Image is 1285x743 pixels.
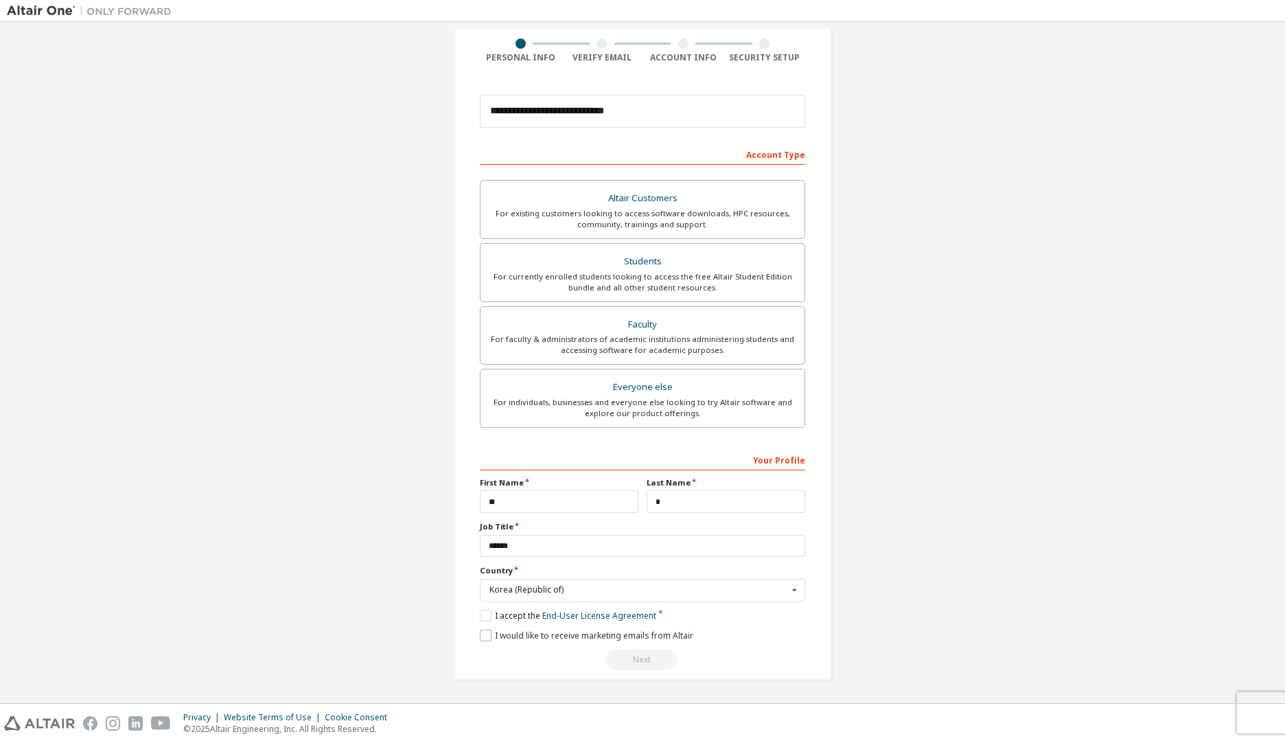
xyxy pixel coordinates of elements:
[562,52,643,63] div: Verify Email
[489,315,796,334] div: Faculty
[480,650,805,670] div: Read and acccept EULA to continue
[642,52,724,63] div: Account Info
[325,712,395,723] div: Cookie Consent
[183,712,224,723] div: Privacy
[489,397,796,419] div: For individuals, businesses and everyone else looking to try Altair software and explore our prod...
[128,716,143,731] img: linkedin.svg
[480,448,805,470] div: Your Profile
[480,521,805,532] label: Job Title
[106,716,120,731] img: instagram.svg
[183,723,395,735] p: © 2025 Altair Engineering, Inc. All Rights Reserved.
[647,477,805,488] label: Last Name
[7,4,178,18] img: Altair One
[480,565,805,576] label: Country
[489,271,796,293] div: For currently enrolled students looking to access the free Altair Student Edition bundle and all ...
[480,477,638,488] label: First Name
[489,586,788,594] div: Korea (Republic of)
[542,610,656,621] a: End-User License Agreement
[480,610,656,621] label: I accept the
[480,630,693,641] label: I would like to receive marketing emails from Altair
[4,716,75,731] img: altair_logo.svg
[83,716,97,731] img: facebook.svg
[724,52,806,63] div: Security Setup
[480,143,805,165] div: Account Type
[489,378,796,397] div: Everyone else
[489,208,796,230] div: For existing customers looking to access software downloads, HPC resources, community, trainings ...
[480,52,562,63] div: Personal Info
[489,189,796,208] div: Altair Customers
[151,716,171,731] img: youtube.svg
[224,712,325,723] div: Website Terms of Use
[489,334,796,356] div: For faculty & administrators of academic institutions administering students and accessing softwa...
[489,252,796,271] div: Students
